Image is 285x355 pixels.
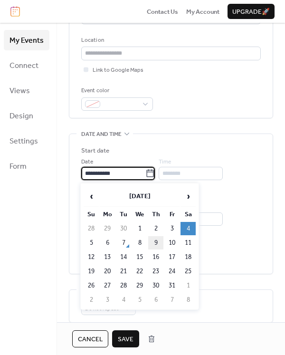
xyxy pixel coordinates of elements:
[10,6,20,17] img: logo
[148,293,163,307] td: 6
[84,250,99,264] td: 12
[159,157,171,167] span: Time
[116,265,131,278] td: 21
[180,265,196,278] td: 25
[84,187,98,206] span: ‹
[164,208,180,221] th: Fr
[147,7,178,17] span: Contact Us
[72,330,108,347] button: Cancel
[9,33,44,48] span: My Events
[132,279,147,292] td: 29
[132,236,147,249] td: 8
[180,236,196,249] td: 11
[186,7,219,17] span: My Account
[93,66,143,75] span: Link to Google Maps
[132,208,147,221] th: We
[164,293,180,307] td: 7
[186,7,219,16] a: My Account
[164,250,180,264] td: 17
[9,134,38,149] span: Settings
[81,157,93,167] span: Date
[9,58,38,73] span: Connect
[9,84,30,98] span: Views
[180,250,196,264] td: 18
[116,250,131,264] td: 14
[4,55,49,76] a: Connect
[4,80,49,101] a: Views
[100,293,115,307] td: 3
[100,250,115,264] td: 13
[84,265,99,278] td: 19
[148,208,163,221] th: Th
[100,222,115,235] td: 29
[164,236,180,249] td: 10
[116,279,131,292] td: 28
[9,109,33,124] span: Design
[81,36,259,45] div: Location
[81,86,151,96] div: Event color
[116,293,131,307] td: 4
[164,222,180,235] td: 3
[148,279,163,292] td: 30
[148,222,163,235] td: 2
[132,293,147,307] td: 5
[4,156,49,176] a: Form
[132,265,147,278] td: 22
[132,222,147,235] td: 1
[116,236,131,249] td: 7
[4,30,49,50] a: My Events
[180,222,196,235] td: 4
[232,7,270,17] span: Upgrade 🚀
[180,279,196,292] td: 1
[180,293,196,307] td: 8
[81,146,109,155] div: Start date
[148,265,163,278] td: 23
[164,279,180,292] td: 31
[118,335,133,344] span: Save
[100,208,115,221] th: Mo
[81,130,122,139] span: Date and time
[84,222,99,235] td: 28
[9,159,27,174] span: Form
[148,250,163,264] td: 16
[100,186,180,207] th: [DATE]
[84,208,99,221] th: Su
[100,279,115,292] td: 27
[112,330,139,347] button: Save
[180,208,196,221] th: Sa
[228,4,275,19] button: Upgrade🚀
[4,106,49,126] a: Design
[100,265,115,278] td: 20
[84,236,99,249] td: 5
[4,131,49,151] a: Settings
[181,187,195,206] span: ›
[132,250,147,264] td: 15
[164,265,180,278] td: 24
[116,222,131,235] td: 30
[116,208,131,221] th: Tu
[147,7,178,16] a: Contact Us
[100,236,115,249] td: 6
[84,279,99,292] td: 26
[78,335,103,344] span: Cancel
[84,293,99,307] td: 2
[148,236,163,249] td: 9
